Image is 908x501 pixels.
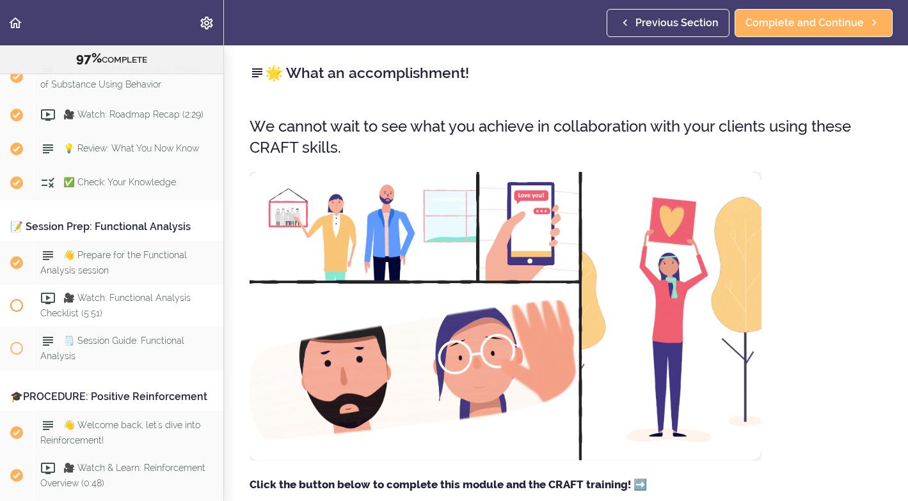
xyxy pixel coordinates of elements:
[40,65,208,89] span: 🗒️ Worksheet: Functional Analysis of Substance Using Behavior
[250,478,647,491] strong: Click the button below to complete this module and the CRAFT training! ➡️
[40,293,191,318] span: 🎥 Watch: Functional Analysis Checklist (5:51)
[76,50,102,66] span: 97%
[40,336,184,361] span: 🗒️ Session Guide: Functional Analysis
[63,144,199,154] span: 💡 Review: What You Now Know
[8,15,23,31] svg: Back to course curriculum
[40,250,187,275] span: 👋 Prepare for the Functional Analysis session
[635,15,719,31] span: Previous Section
[607,9,729,37] a: Previous Section
[40,463,205,488] span: 🎥 Watch & Learn: Reinforcement Overview (0:48)
[735,9,893,37] a: Complete and Continue
[250,116,882,158] h3: We cannot wait to see what you achieve in collaboration with your clients using these CRAFT skills.
[16,50,207,67] div: COMPLETE
[250,62,882,84] h2: 🌟 What an accomplishment!
[63,178,176,188] span: ✅ Check: Your Knowledge
[199,15,214,31] svg: Settings Menu
[745,15,864,31] span: Complete and Continue
[40,420,200,445] span: 👋 Welcome back, let's dive into Reinforcement!
[63,110,203,120] span: 🎥 Watch: Roadmap Recap (2:29)
[250,172,761,461] img: 9x9xdozSvCsDcrNLZ0jS_Untitled+design+%2812%29.png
